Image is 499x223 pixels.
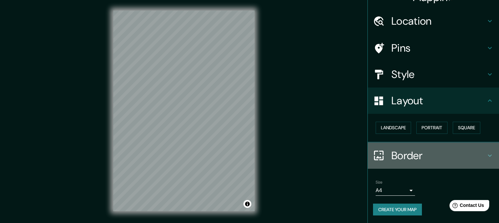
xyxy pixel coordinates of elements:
h4: Style [391,68,486,81]
div: Location [368,8,499,34]
button: Toggle attribution [243,200,251,208]
button: Portrait [416,122,447,134]
h4: Location [391,14,486,28]
h4: Border [391,149,486,162]
button: Square [453,122,480,134]
h4: Layout [391,94,486,107]
button: Create your map [373,204,422,216]
div: Pins [368,35,499,61]
label: Size [376,179,383,185]
div: Style [368,61,499,87]
iframe: Help widget launcher [441,197,492,216]
div: Layout [368,87,499,114]
div: Border [368,142,499,169]
h4: Pins [391,41,486,55]
button: Landscape [376,122,411,134]
canvas: Map [113,11,255,211]
div: A4 [376,185,415,196]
